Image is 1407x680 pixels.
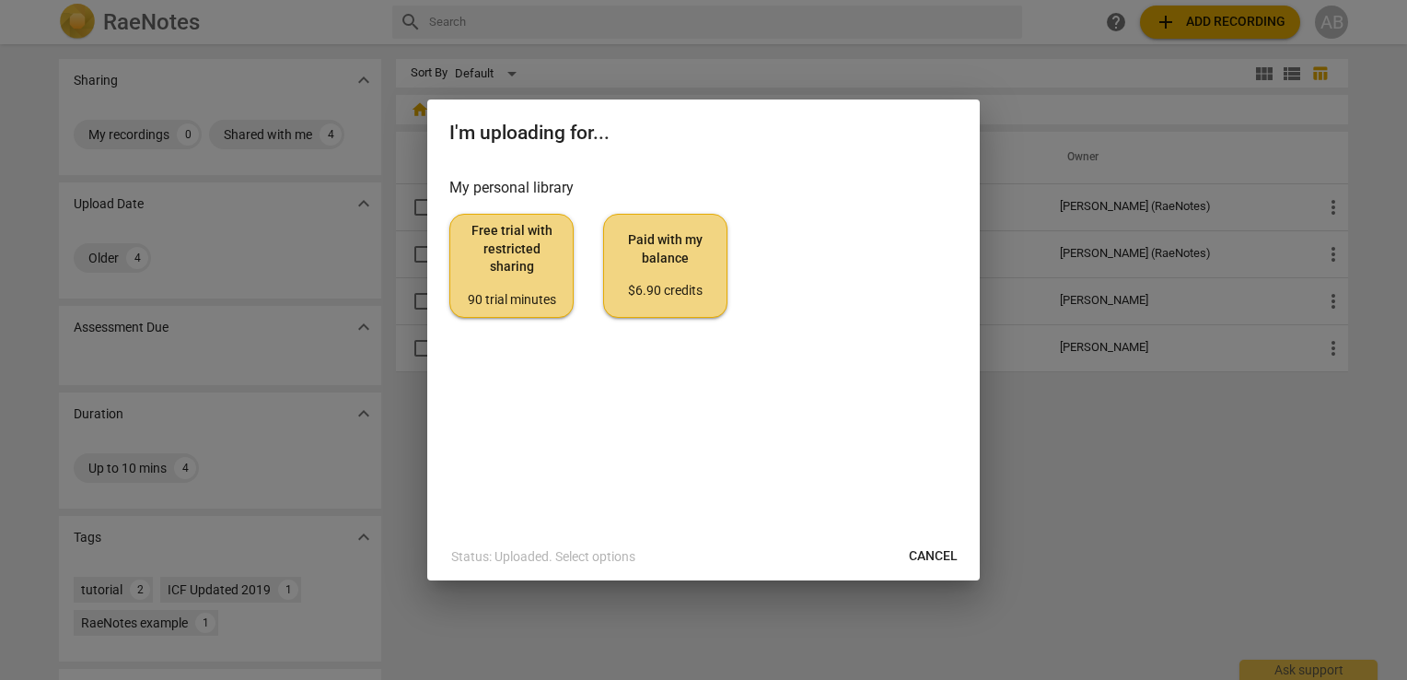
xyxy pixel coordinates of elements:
button: Cancel [894,540,972,573]
h2: I'm uploading for... [449,122,958,145]
div: $6.90 credits [619,282,712,300]
span: Cancel [909,547,958,566]
h3: My personal library [449,177,958,199]
button: Free trial with restricted sharing90 trial minutes [449,214,574,317]
button: Paid with my balance$6.90 credits [603,214,727,317]
span: Paid with my balance [619,231,712,300]
p: Status: Uploaded. Select options [451,547,635,567]
div: 90 trial minutes [465,291,558,310]
span: Free trial with restricted sharing [465,222,558,309]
